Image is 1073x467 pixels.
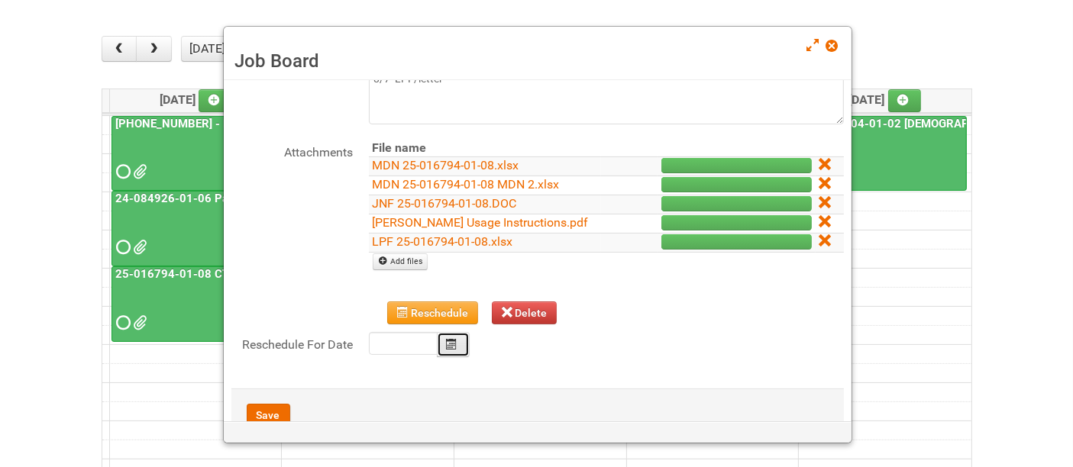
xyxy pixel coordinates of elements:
[112,266,277,342] a: 25-016794-01-08 CTI Dove Deep Moisture
[160,92,232,107] span: [DATE]
[373,177,560,192] a: MDN 25-016794-01-08 MDN 2.xlsx
[492,301,558,324] button: Delete
[849,92,922,107] span: [DATE]
[117,242,128,253] span: Requested
[117,317,128,328] span: Requested
[112,116,277,192] a: [PHONE_NUMBER] - R+F InnoCPT
[373,196,517,211] a: JNF 25-016794-01-08.DOC
[373,158,519,172] a: MDN 25-016794-01-08.xlsx
[387,301,478,324] button: Reschedule
[888,89,922,112] a: Add an event
[134,317,144,328] span: LPF 25-016794-01-08.xlsx Dove DM Usage Instructions.pdf JNF 25-016794-01-08.DOC MDN 25-016794-01-...
[373,215,589,230] a: [PERSON_NAME] Usage Instructions.pdf
[113,117,293,130] a: [PHONE_NUMBER] - R+F InnoCPT
[112,191,277,266] a: 24-084926-01-06 Pack Collab Wand Tint
[800,116,967,192] a: 25-039404-01-02 [DEMOGRAPHIC_DATA] Wet Shave SQM
[231,140,354,162] label: Attachments
[134,242,144,253] span: MDN (2) 24-084926-01-06 (#2).xlsx JNF 24-084926-01-06.DOC MDN 24-084926-01-06.xlsx
[373,234,513,249] a: LPF 25-016794-01-08.xlsx
[437,332,470,357] button: Calendar
[113,192,334,205] a: 24-084926-01-06 Pack Collab Wand Tint
[235,50,840,72] h3: Job Board
[369,140,601,157] th: File name
[373,253,428,270] a: Add files
[231,332,354,354] label: Reschedule For Date
[199,89,232,112] a: Add an event
[113,267,342,281] a: 25-016794-01-08 CTI Dove Deep Moisture
[117,166,128,177] span: Requested
[134,166,144,177] span: MDN 25-032854-01-08 (1) MDN2.xlsx JNF 25-032854-01.DOC LPF 25-032854-01-08.xlsx MDN 25-032854-01-...
[247,404,290,427] button: Save
[181,36,233,62] button: [DATE]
